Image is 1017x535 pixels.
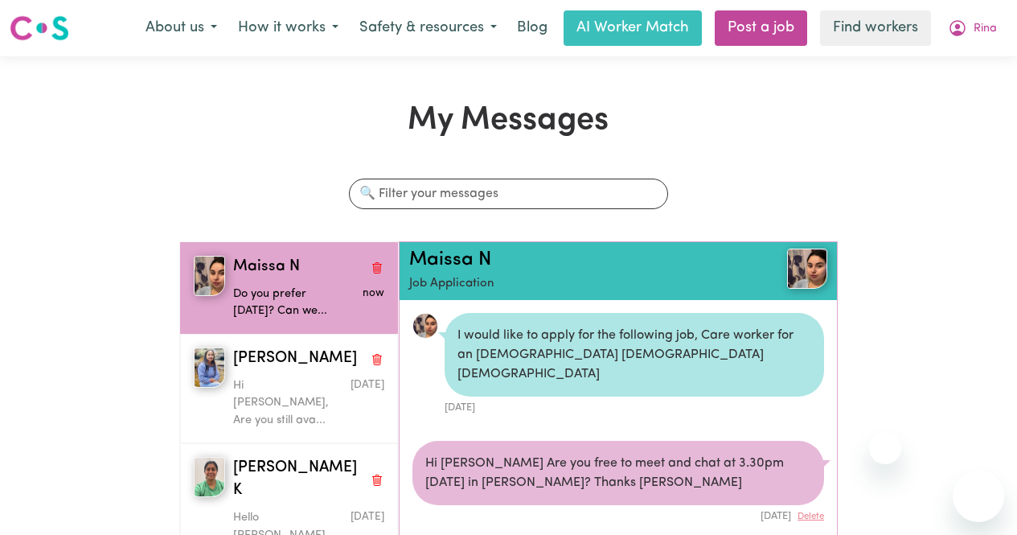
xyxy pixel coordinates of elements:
[937,11,1007,45] button: My Account
[409,275,758,294] p: Job Application
[233,457,363,504] span: [PERSON_NAME] K
[715,10,807,46] a: Post a job
[507,10,557,46] a: Blog
[180,242,398,334] button: Maissa NMaissa NDelete conversationDo you prefer [DATE]? Can we...Message sent on August 6, 2025
[351,512,384,522] span: Message sent on August 4, 2025
[228,11,349,45] button: How it works
[412,313,438,339] img: 03E2F3C4BA6B8A0EE011BF70BC450376_avatar_blob
[412,441,824,505] div: Hi [PERSON_NAME] Are you free to meet and chat at 3.30pm [DATE] in [PERSON_NAME]? Thanks [PERSON_...
[370,469,384,490] button: Delete conversation
[10,14,69,43] img: Careseekers logo
[798,510,824,524] button: Delete
[363,288,384,298] span: Message sent on August 6, 2025
[370,257,384,278] button: Delete conversation
[370,348,384,369] button: Delete conversation
[445,313,824,397] div: I would like to apply for the following job, Care worker for an [DEMOGRAPHIC_DATA] [DEMOGRAPHIC_D...
[787,249,827,289] img: View Maissa N's profile
[820,10,931,46] a: Find workers
[564,10,702,46] a: AI Worker Match
[445,397,824,415] div: [DATE]
[233,348,357,371] span: [PERSON_NAME]
[233,286,334,320] p: Do you prefer [DATE]? Can we...
[869,432,901,464] iframe: Close message
[974,20,997,38] span: Rina
[194,457,226,497] img: Satnam Kaur K
[953,471,1004,522] iframe: Button to launch messaging window
[233,377,334,430] p: Hi [PERSON_NAME], Are you still ava...
[349,11,507,45] button: Safety & resources
[349,179,669,209] input: 🔍 Filter your messages
[10,10,69,47] a: Careseekers logo
[180,334,398,443] button: Sandeep K[PERSON_NAME]Delete conversationHi [PERSON_NAME], Are you still ava...Message sent on Au...
[233,256,300,279] span: Maissa N
[409,250,491,270] a: Maissa N
[135,11,228,45] button: About us
[412,313,438,339] a: View Maissa N's profile
[412,505,824,524] div: [DATE]
[194,348,226,388] img: Sandeep K
[351,380,384,390] span: Message sent on August 4, 2025
[179,101,838,140] h1: My Messages
[757,249,827,289] a: Maissa N
[194,256,226,296] img: Maissa N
